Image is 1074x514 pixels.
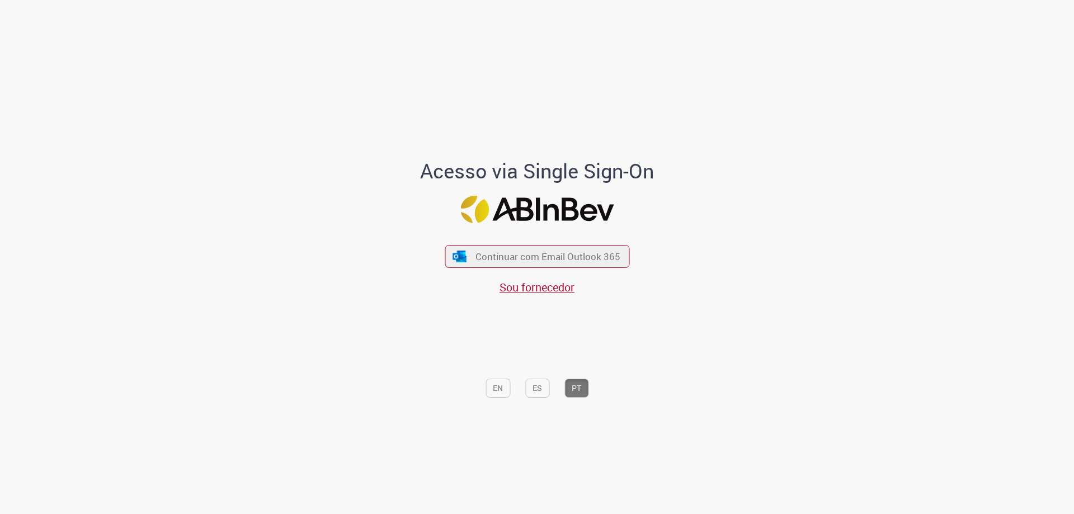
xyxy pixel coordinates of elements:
img: ícone Azure/Microsoft 360 [452,251,468,262]
span: Continuar com Email Outlook 365 [475,250,620,263]
h1: Acesso via Single Sign-On [382,160,693,182]
img: Logo ABInBev [460,196,614,223]
button: PT [564,379,588,398]
button: EN [486,379,510,398]
button: ícone Azure/Microsoft 360 Continuar com Email Outlook 365 [445,245,629,268]
button: ES [525,379,549,398]
a: Sou fornecedor [500,280,574,295]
